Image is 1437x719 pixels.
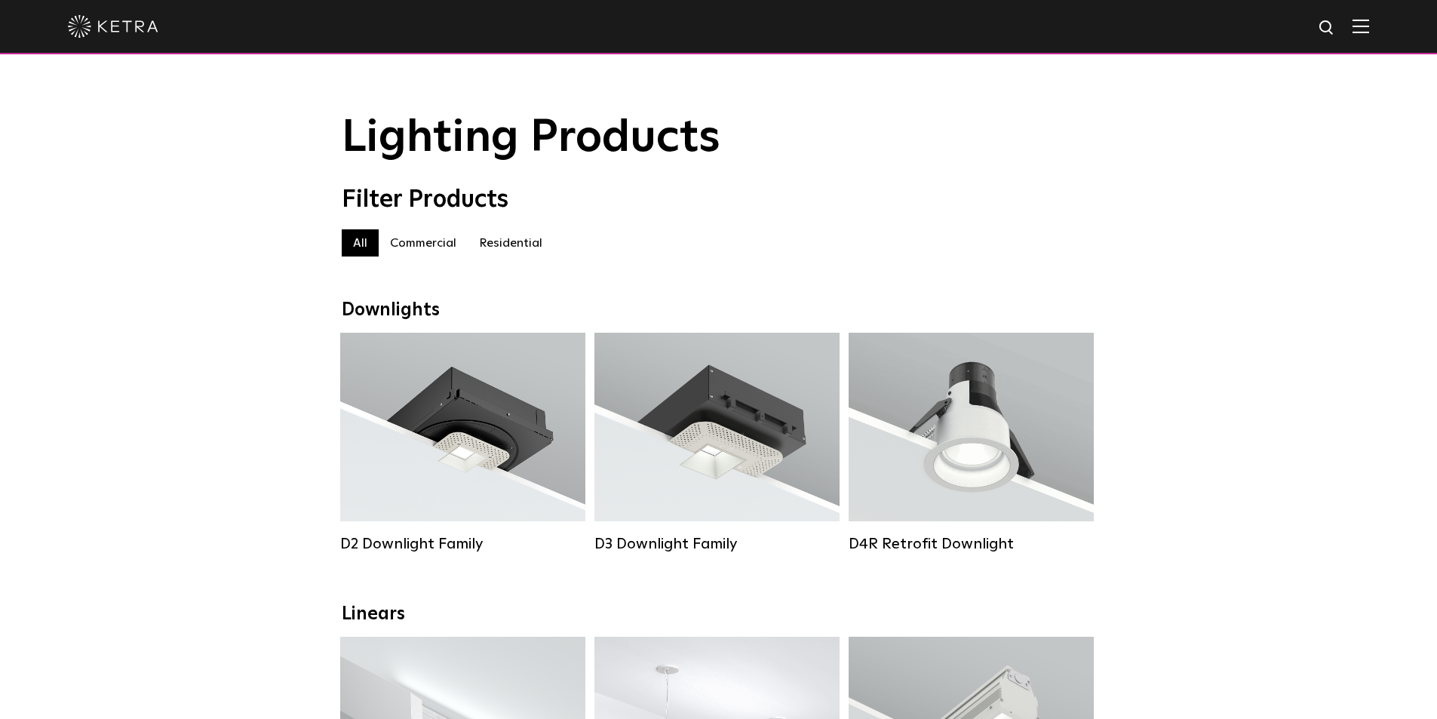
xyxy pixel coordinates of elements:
div: Downlights [342,300,1096,321]
a: D2 Downlight Family Lumen Output:1200Colors:White / Black / Gloss Black / Silver / Bronze / Silve... [340,333,585,553]
div: D3 Downlight Family [594,535,840,553]
img: ketra-logo-2019-white [68,15,158,38]
label: Commercial [379,229,468,257]
img: search icon [1318,19,1337,38]
div: Filter Products [342,186,1096,214]
div: D4R Retrofit Downlight [849,535,1094,553]
label: Residential [468,229,554,257]
div: D2 Downlight Family [340,535,585,553]
img: Hamburger%20Nav.svg [1353,19,1369,33]
label: All [342,229,379,257]
a: D3 Downlight Family Lumen Output:700 / 900 / 1100Colors:White / Black / Silver / Bronze / Paintab... [594,333,840,553]
a: D4R Retrofit Downlight Lumen Output:800Colors:White / BlackBeam Angles:15° / 25° / 40° / 60°Watta... [849,333,1094,553]
span: Lighting Products [342,115,720,161]
div: Linears [342,604,1096,625]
